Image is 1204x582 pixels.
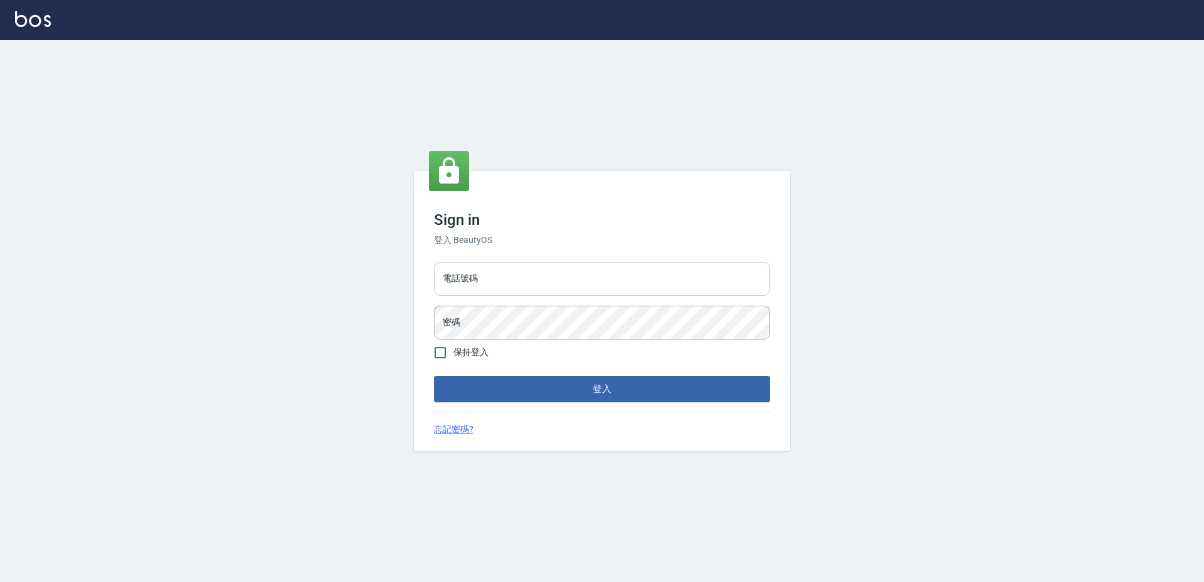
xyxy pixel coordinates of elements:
h3: Sign in [434,211,770,229]
img: Logo [15,11,51,27]
span: 保持登入 [453,346,488,359]
button: 登入 [434,376,770,402]
h6: 登入 BeautyOS [434,234,770,247]
a: 忘記密碼? [434,423,473,436]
